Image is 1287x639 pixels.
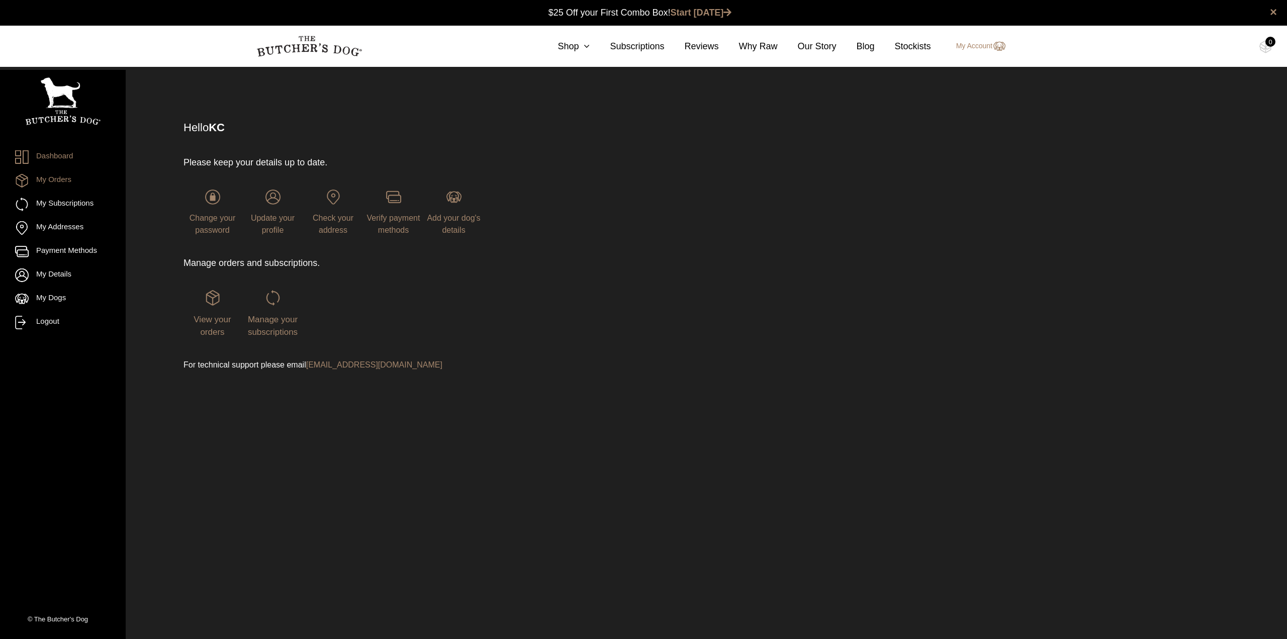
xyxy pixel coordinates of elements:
img: login-TBD_Password.png [205,190,220,205]
img: login-TBD_Profile.png [265,190,281,205]
span: Add your dog's details [427,214,480,234]
a: Start [DATE] [671,8,732,18]
a: Logout [15,316,111,329]
a: Update your profile [244,190,302,234]
a: Verify payment methods [364,190,422,234]
img: login-TBD_Subscriptions.png [265,290,281,305]
span: Manage your subscriptions [248,315,298,337]
img: login-TBD_Dog.png [446,190,462,205]
a: Dashboard [15,150,111,164]
div: 0 [1265,37,1275,47]
a: My Subscriptions [15,198,111,211]
span: Update your profile [251,214,295,234]
p: For technical support please email [183,359,775,371]
img: login-TBD_Address.png [326,190,341,205]
span: Verify payment methods [367,214,420,234]
a: Check your address [304,190,362,234]
p: Manage orders and subscriptions. [183,256,775,270]
a: Payment Methods [15,245,111,258]
span: Change your password [190,214,236,234]
img: login-TBD_Orders.png [205,290,220,305]
a: My Account [946,40,1005,52]
a: [EMAIL_ADDRESS][DOMAIN_NAME] [306,360,442,369]
a: Manage your subscriptions [244,290,302,336]
a: Subscriptions [590,40,664,53]
a: My Orders [15,174,111,188]
a: Shop [537,40,590,53]
a: Why Raw [719,40,778,53]
a: My Dogs [15,292,111,306]
span: View your orders [194,315,231,337]
a: My Details [15,268,111,282]
a: Stockists [875,40,931,53]
a: Add your dog's details [425,190,483,234]
a: Reviews [664,40,718,53]
img: TBD_Cart-Empty.png [1259,40,1272,53]
a: close [1270,6,1277,18]
a: My Addresses [15,221,111,235]
span: Check your address [313,214,353,234]
a: Change your password [183,190,241,234]
p: Please keep your details up to date. [183,156,775,169]
a: Our Story [778,40,837,53]
strong: KC [209,121,225,134]
a: Blog [837,40,875,53]
img: TBD_Portrait_Logo_White.png [25,77,101,125]
a: View your orders [183,290,241,336]
img: login-TBD_Payments.png [386,190,401,205]
p: Hello [183,119,1100,136]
